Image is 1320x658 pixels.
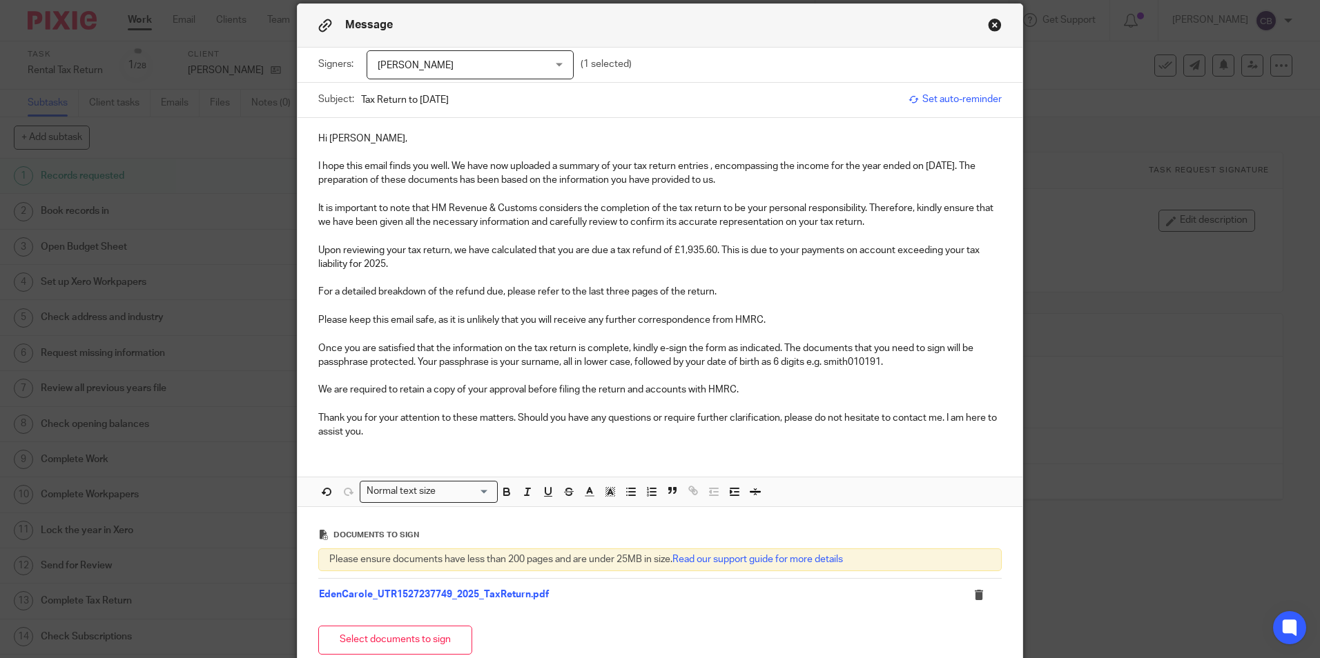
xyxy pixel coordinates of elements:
[318,159,1002,188] p: I hope this email finds you well. We have now uploaded a summary of your tax return entries , enc...
[318,341,1002,370] p: Once you are satisfied that the information on the tax return is complete, kindly e-sign the form...
[318,548,1002,570] div: Please ensure documents have less than 200 pages and are under 25MB in size.
[360,481,498,502] div: Search for option
[318,626,472,655] button: Select documents to sign
[363,484,438,499] span: Normal text size
[319,590,549,599] a: EdenCarole_UTR1527237749_2025_TaxReturn.pdf
[318,313,1002,327] p: Please keep this email safe, as it is unlikely that you will receive any further correspondence f...
[318,132,1002,146] p: Hi [PERSON_NAME],
[672,555,843,564] a: Read our support guide for more details
[333,531,419,539] span: Documents to sign
[318,411,1002,439] p: Thank you for your attention to these matters. Should you have any questions or require further c...
[318,201,1002,230] p: It is important to note that HM Revenue & Customs considers the completion of the tax return to b...
[318,383,1002,397] p: We are required to retain a copy of your approval before filing the return and accounts with HMRC.
[318,285,1002,299] p: For a detailed breakdown of the refund due, please refer to the last three pages of the return.
[318,243,1002,272] p: Upon reviewing your tax return, we have calculated that you are due a tax refund of £1,935.60. Th...
[440,484,489,499] input: Search for option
